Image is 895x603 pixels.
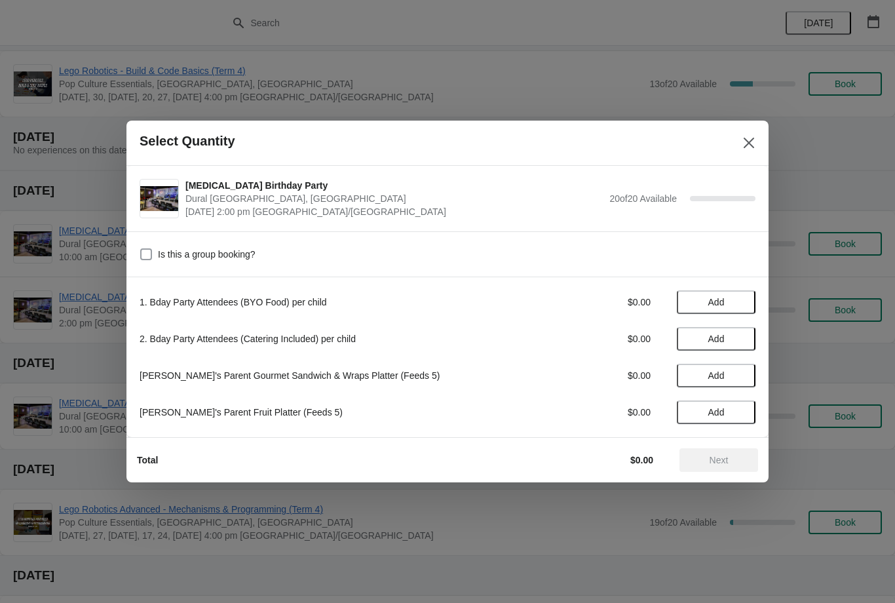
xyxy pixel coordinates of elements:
span: Add [708,370,725,381]
span: Add [708,334,725,344]
span: Is this a group booking? [158,248,256,261]
strong: Total [137,455,158,465]
strong: $0.00 [630,455,653,465]
div: $0.00 [529,406,651,419]
div: 1. Bday Party Attendees (BYO Food) per child [140,296,503,309]
span: 20 of 20 Available [609,193,677,204]
div: $0.00 [529,296,651,309]
span: [DATE] 2:00 pm [GEOGRAPHIC_DATA]/[GEOGRAPHIC_DATA] [185,205,603,218]
div: 2. Bday Party Attendees (Catering Included) per child [140,332,503,345]
button: Add [677,327,755,351]
h2: Select Quantity [140,134,235,149]
span: Add [708,297,725,307]
span: Dural [GEOGRAPHIC_DATA], [GEOGRAPHIC_DATA] [185,192,603,205]
span: Add [708,407,725,418]
div: [PERSON_NAME]'s Parent Fruit Platter (Feeds 5) [140,406,503,419]
span: [MEDICAL_DATA] Birthday Party [185,179,603,192]
button: Add [677,364,755,387]
div: $0.00 [529,332,651,345]
button: Close [737,131,761,155]
div: [PERSON_NAME]'s Parent Gourmet Sandwich & Wraps Platter (Feeds 5) [140,369,503,382]
button: Add [677,290,755,314]
button: Add [677,400,755,424]
div: $0.00 [529,369,651,382]
img: PCE Birthday Party | Dural NSW, Australia | November 8 | 2:00 pm Australia/Sydney [140,186,178,210]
